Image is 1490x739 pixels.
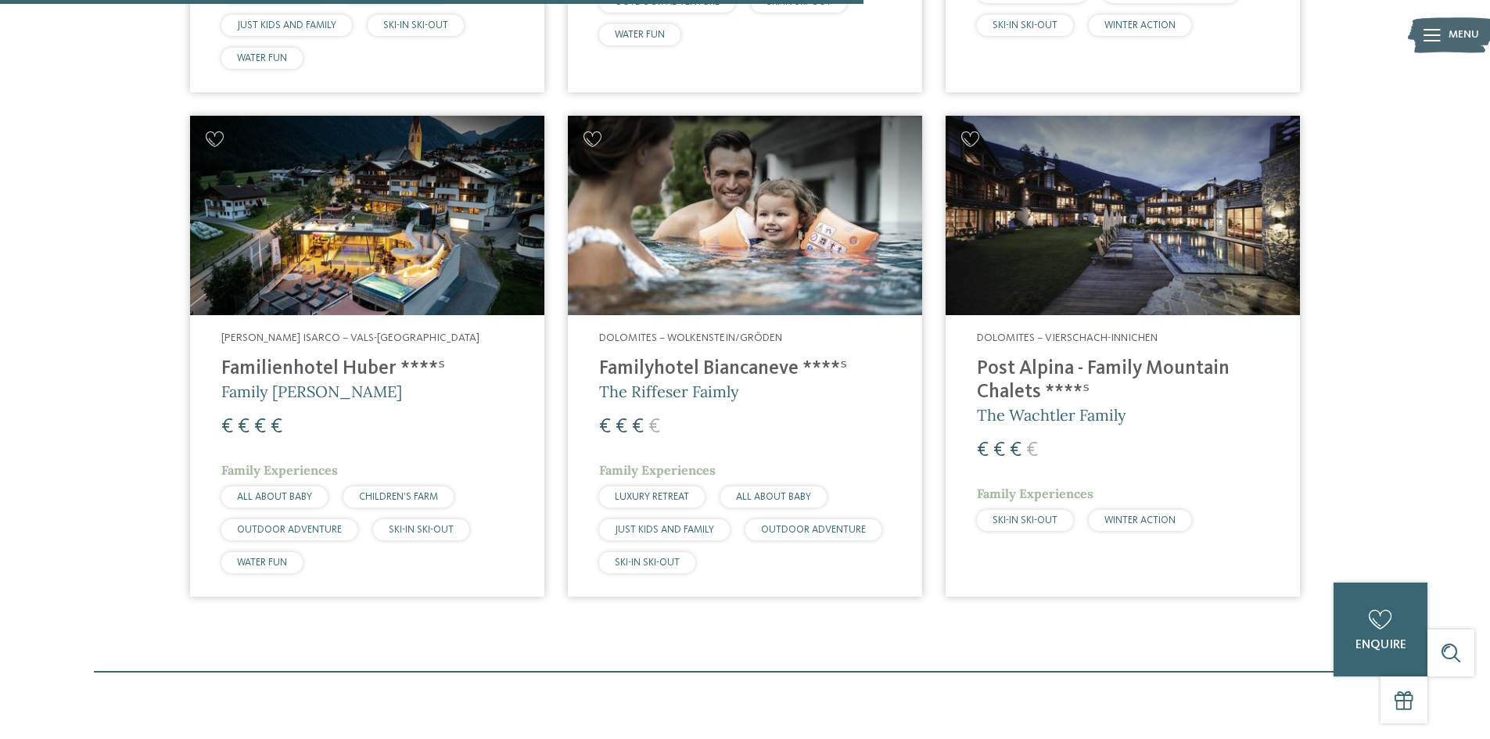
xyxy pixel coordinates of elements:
span: WATER FUN [237,558,287,568]
h4: Post Alpina - Family Mountain Chalets ****ˢ [977,357,1269,404]
h4: Familienhotel Huber ****ˢ [221,357,513,381]
span: The Riffeser Faimly [599,382,739,401]
span: JUST KIDS AND FAMILY [615,525,714,535]
span: Dolomites – Vierschach-Innichen [977,332,1158,343]
img: Looking for family hotels? Find the best ones here! [190,116,544,315]
span: € [238,417,250,437]
span: WATER FUN [615,30,665,40]
span: SKI-IN SKI-OUT [993,20,1057,30]
img: Looking for family hotels? Find the best ones here! [568,116,922,315]
span: € [616,417,627,437]
span: The Wachtler Family [977,405,1126,425]
span: SKI-IN SKI-OUT [389,525,454,535]
span: OUTDOOR ADVENTURE [761,525,866,535]
span: WATER FUN [237,53,287,63]
a: Looking for family hotels? Find the best ones here! Dolomites – Vierschach-Innichen Post Alpina -... [946,116,1300,597]
span: Family Experiences [599,462,716,478]
span: € [1010,440,1021,461]
span: enquire [1355,639,1406,651]
span: Family [PERSON_NAME] [221,382,402,401]
a: Looking for family hotels? Find the best ones here! [PERSON_NAME] Isarco – Vals-[GEOGRAPHIC_DATA]... [190,116,544,597]
a: Looking for family hotels? Find the best ones here! Dolomites – Wolkenstein/Gröden Familyhotel Bi... [568,116,922,597]
span: Family Experiences [977,486,1093,501]
a: enquire [1334,583,1427,676]
span: Dolomites – Wolkenstein/Gröden [599,332,782,343]
span: ALL ABOUT BABY [736,492,811,502]
span: € [648,417,660,437]
span: € [632,417,644,437]
span: € [254,417,266,437]
span: SKI-IN SKI-OUT [383,20,448,30]
span: Family Experiences [221,462,338,478]
span: [PERSON_NAME] Isarco – Vals-[GEOGRAPHIC_DATA] [221,332,479,343]
span: SKI-IN SKI-OUT [993,515,1057,526]
span: WINTER ACTION [1104,515,1176,526]
span: JUST KIDS AND FAMILY [237,20,336,30]
span: ALL ABOUT BABY [237,492,312,502]
span: WINTER ACTION [1104,20,1176,30]
span: € [599,417,611,437]
span: € [1026,440,1038,461]
h4: Familyhotel Biancaneve ****ˢ [599,357,891,381]
span: SKI-IN SKI-OUT [615,558,680,568]
span: OUTDOOR ADVENTURE [237,525,342,535]
span: LUXURY RETREAT [615,492,689,502]
span: € [977,440,989,461]
img: Post Alpina - Family Mountain Chalets ****ˢ [946,116,1300,315]
span: CHILDREN’S FARM [359,492,438,502]
span: € [993,440,1005,461]
span: € [271,417,282,437]
span: € [221,417,233,437]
